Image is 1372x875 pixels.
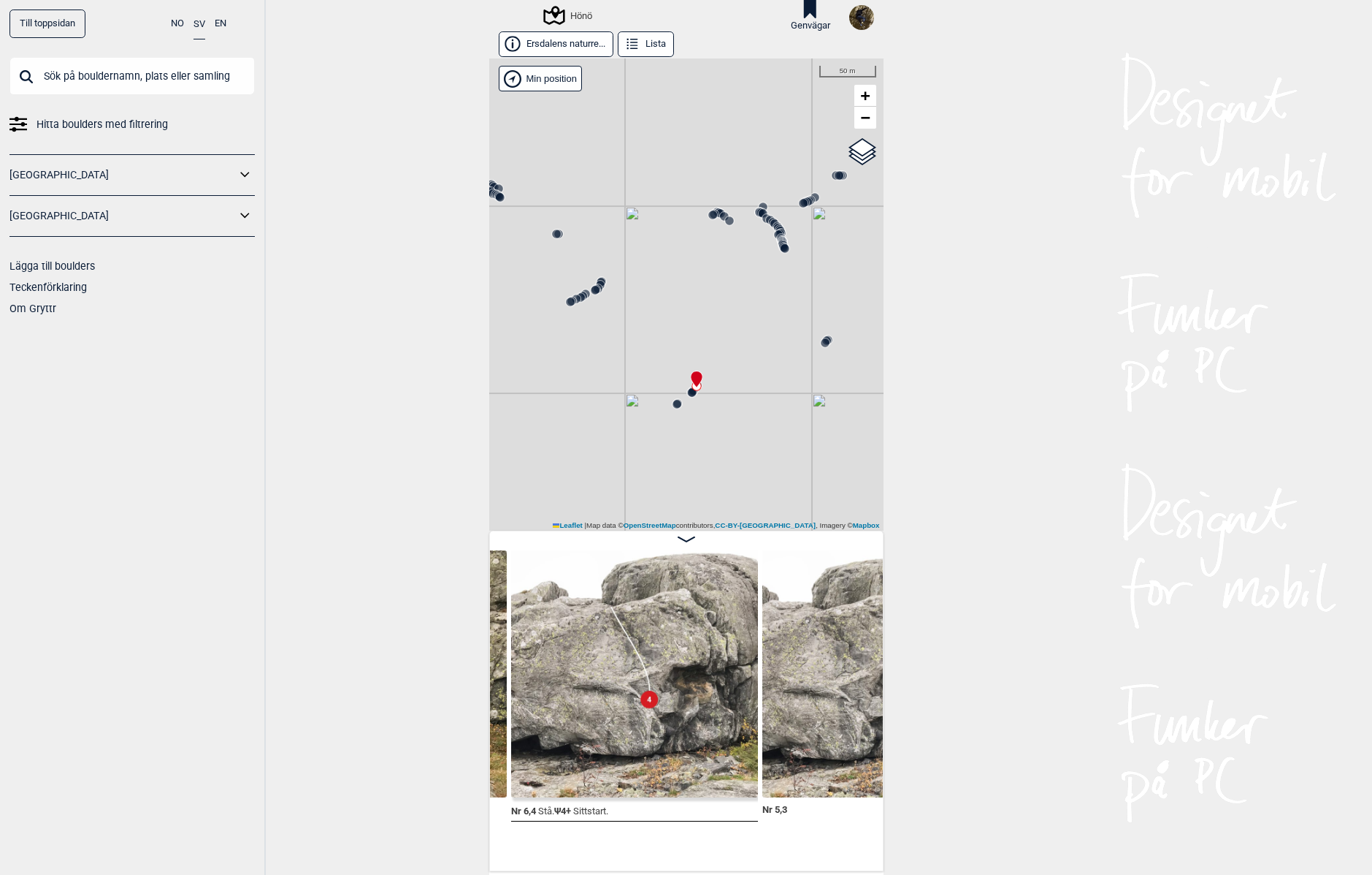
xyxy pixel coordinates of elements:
[9,260,95,272] a: Lägga till boulders
[585,521,587,529] span: |
[854,107,876,129] a: Zoom out
[499,66,583,91] div: Vis min position
[819,66,876,77] div: 50 m
[573,806,608,817] p: Sittstart.
[762,550,1009,798] img: Nr 5 230410
[9,57,255,95] input: Sök på bouldernamn, plats eller samling
[9,10,85,38] a: Till toppsidan
[618,31,674,57] button: Lista
[860,108,870,126] span: −
[171,10,184,38] button: NO
[499,31,613,57] button: Ersdalens naturre...
[553,521,583,529] a: Leaflet
[193,10,205,39] button: SV
[554,803,571,817] span: Ψ 4+
[511,803,536,817] span: Nr 6 , 4
[538,806,554,817] p: Stå.
[860,86,870,105] span: +
[9,303,56,314] a: Om Gryttr
[624,521,676,529] a: OpenStreetMap
[511,550,758,798] img: Nr 6 (plan 6)
[37,114,168,135] span: Hitta boulders med filtrering
[549,520,884,531] div: Map data © contributors, , Imagery ©
[9,164,236,186] a: [GEOGRAPHIC_DATA]
[215,10,226,38] button: EN
[853,521,880,529] a: Mapbox
[9,205,236,227] a: [GEOGRAPHIC_DATA]
[9,281,87,293] a: Teckenförklaring
[9,114,255,135] a: Hitta boulders med filtrering
[762,801,787,815] span: Nr 5 , 3
[715,521,816,529] a: CC-BY-[GEOGRAPHIC_DATA]
[854,85,876,107] a: Zoom in
[545,7,592,24] div: Hönö
[849,5,874,30] img: Falling
[848,136,876,168] a: Layers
